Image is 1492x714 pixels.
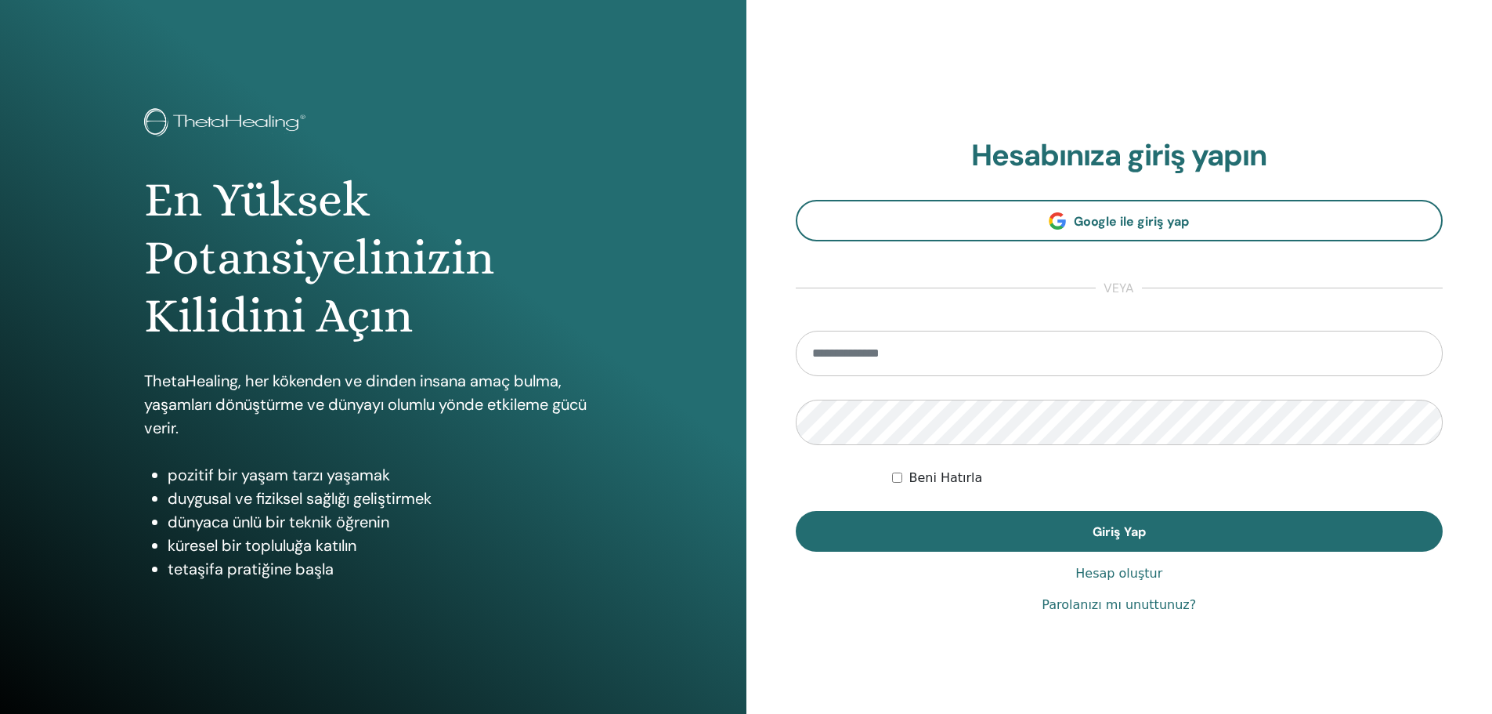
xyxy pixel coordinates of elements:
[1042,596,1196,614] a: Parolanızı mı unuttunuz?
[796,200,1443,241] a: Google ile giriş yap
[1074,213,1189,230] span: Google ile giriş yap
[168,534,602,557] li: küresel bir topluluğa katılın
[168,557,602,581] li: tetaşifa pratiğine başla
[144,369,602,440] p: ThetaHealing, her kökenden ve dinden insana amaç bulma, yaşamları dönüştürme ve dünyayı olumlu yö...
[1075,564,1162,583] a: Hesap oluştur
[168,463,602,487] li: pozitif bir yaşam tarzı yaşamak
[144,171,602,346] h1: En Yüksek Potansiyelinizin Kilidini Açın
[892,469,1443,487] div: Keep me authenticated indefinitely or until I manually logout
[909,469,982,487] label: Beni Hatırla
[168,487,602,510] li: duygusal ve fiziksel sağlığı geliştirmek
[796,138,1443,174] h2: Hesabınıza giriş yapın
[1096,279,1142,298] span: veya
[1093,524,1146,540] span: Giriş Yap
[796,511,1443,552] button: Giriş Yap
[168,510,602,534] li: dünyaca ünlü bir teknik öğrenin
